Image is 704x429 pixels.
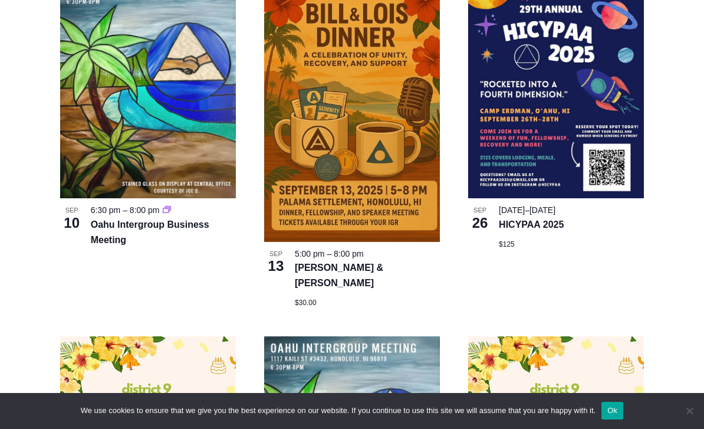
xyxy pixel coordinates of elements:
span: 26 [468,213,492,233]
time: 8:00 pm [130,205,160,215]
time: 6:30 pm [91,205,121,215]
a: Event series: Oahu Intergroup Business Meeting [163,205,171,215]
button: Ok [601,402,623,420]
span: Sep [60,205,84,215]
span: Sep [264,249,288,259]
span: 10 [60,213,84,233]
a: Oahu Intergroup Business Meeting [91,220,209,245]
time: 5:00 pm [295,249,325,258]
span: We use cookies to ensure that we give you the best experience on our website. If you continue to ... [81,405,596,417]
span: – [123,205,127,215]
span: 13 [264,256,288,276]
span: [DATE] [499,205,525,215]
span: – [327,249,331,258]
span: $30.00 [295,299,317,307]
span: Sep [468,205,492,215]
a: HICYPAA 2025 [499,220,564,230]
time: 8:00 pm [334,249,364,258]
div: – [499,204,644,217]
a: [PERSON_NAME] & [PERSON_NAME] [295,263,383,288]
span: No [683,405,695,417]
span: $125 [499,240,515,248]
span: [DATE] [529,205,555,215]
